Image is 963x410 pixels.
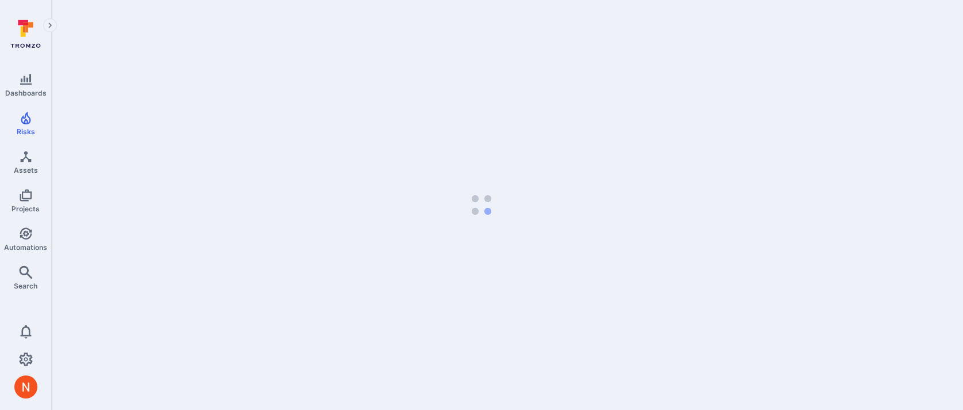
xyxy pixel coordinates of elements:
span: Dashboards [5,89,47,97]
span: Risks [17,127,35,136]
span: Search [14,282,37,290]
span: Assets [14,166,38,174]
span: Automations [4,243,47,252]
img: ACg8ocIprwjrgDQnDsNSk9Ghn5p5-B8DpAKWoJ5Gi9syOE4K59tr4Q=s96-c [14,375,37,398]
i: Expand navigation menu [46,21,54,31]
button: Expand navigation menu [43,18,57,32]
div: Neeren Patki [14,375,37,398]
span: Projects [12,204,40,213]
